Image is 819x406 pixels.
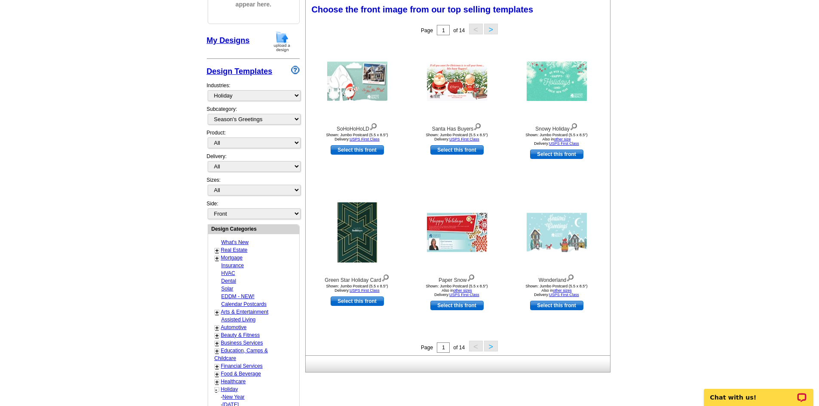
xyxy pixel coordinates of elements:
[449,137,479,141] a: USPS First Class
[467,272,475,282] img: view design details
[221,363,263,369] a: Financial Services
[221,371,261,377] a: Food & Beverage
[223,394,245,400] a: New Year
[509,121,604,133] div: Snowy Holiday
[453,345,465,351] span: of 14
[442,288,472,293] span: Also in
[221,386,238,392] a: Holiday
[350,288,380,293] a: USPS First Class
[215,363,219,370] a: +
[215,247,219,254] a: +
[221,255,243,261] a: Mortgage
[527,213,587,252] img: Wonderland
[221,324,247,330] a: Automotive
[421,345,433,351] span: Page
[310,121,405,133] div: SoHoHoHoLD
[207,36,250,45] a: My Designs
[410,133,504,141] div: Shown: Jumbo Postcard (5.5 x 8.5") Delivery:
[698,379,819,406] iframe: LiveChat chat widget
[291,66,300,74] img: design-wizard-help-icon.png
[484,24,498,34] button: >
[427,61,487,101] img: Santa Has Buyers
[221,293,255,299] a: EDDM - NEW!
[221,263,244,269] a: Insurance
[215,386,218,393] a: -
[430,145,484,155] a: use this design
[221,332,260,338] a: Beauty & Fitness
[221,340,263,346] a: Business Services
[327,62,387,101] img: SoHoHoHoLD
[207,105,300,129] div: Subcategory:
[410,284,504,297] div: Shown: Jumbo Postcard (5.5 x 8.5") Delivery:
[469,341,483,351] button: <
[410,121,504,133] div: Santa Has Buyers
[549,141,579,146] a: USPS First Class
[207,200,300,220] div: Side:
[207,67,273,76] a: Design Templates
[449,293,479,297] a: USPS First Class
[427,213,487,252] img: Paper Snow
[509,133,604,146] div: Shown: Jumbo Postcard (5.5 x 8.5") Delivery:
[369,121,377,131] img: view design details
[509,284,604,297] div: Shown: Jumbo Postcard (5.5 x 8.5") Delivery:
[215,348,268,361] a: Education, Camps & Childcare
[430,301,484,310] a: use this design
[215,393,298,401] div: -
[221,239,249,245] a: What's New
[215,324,219,331] a: +
[310,133,405,141] div: Shown: Jumbo Postcard (5.5 x 8.5") Delivery:
[221,286,233,292] a: Solar
[484,341,498,351] button: >
[541,288,572,293] span: Also in
[530,301,583,310] a: use this design
[421,27,433,34] span: Page
[350,137,380,141] a: USPS First Class
[331,145,384,155] a: use this design
[221,309,269,315] a: Arts & Entertainment
[271,31,293,52] img: upload-design
[208,225,299,233] div: Design Categories
[215,255,219,262] a: +
[207,176,300,200] div: Sizes:
[553,288,572,293] a: other sizes
[453,27,465,34] span: of 14
[337,202,377,263] img: Green Star Holiday Card
[221,270,235,276] a: HVAC
[221,317,256,323] a: Assisted Living
[527,61,587,101] img: Snowy Holiday
[530,150,583,159] a: use this design
[509,272,604,284] div: Wonderland
[410,272,504,284] div: Paper Snow
[542,137,571,141] span: Also in
[381,272,390,282] img: view design details
[566,272,574,282] img: view design details
[469,24,483,34] button: <
[215,371,219,378] a: +
[215,332,219,339] a: +
[221,379,246,385] a: Healthcare
[473,121,482,131] img: view design details
[215,309,219,316] a: +
[221,247,248,253] a: Real Estate
[570,121,578,131] img: view design details
[554,137,571,141] a: other size
[221,301,267,307] a: Calendar Postcards
[453,288,472,293] a: other sizes
[549,293,579,297] a: USPS First Class
[215,379,219,385] a: +
[207,77,300,105] div: Industries:
[331,296,384,306] a: use this design
[310,284,405,293] div: Shown: Jumbo Postcard (5.5 x 8.5") Delivery:
[312,5,534,14] span: Choose the front image from our top selling templates
[310,272,405,284] div: Green Star Holiday Card
[207,129,300,153] div: Product:
[215,348,219,354] a: +
[221,278,236,284] a: Dental
[207,153,300,176] div: Delivery:
[215,340,219,347] a: +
